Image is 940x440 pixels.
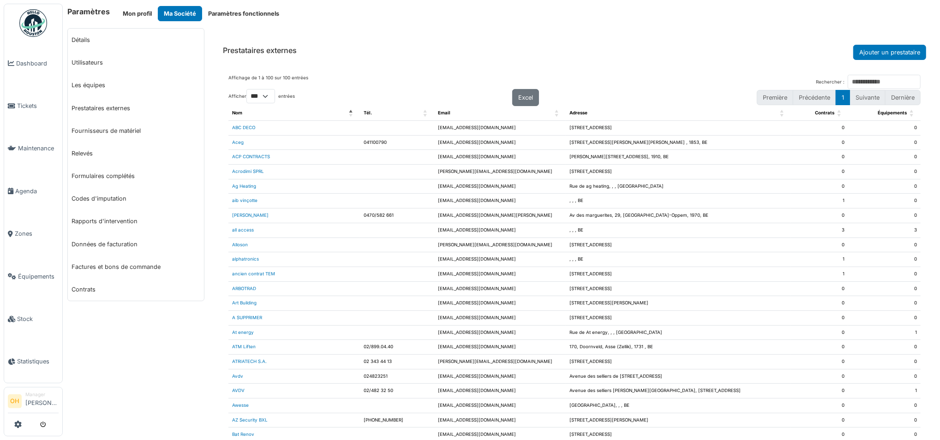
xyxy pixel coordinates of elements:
[202,6,285,21] button: Paramètres fonctionnels
[232,140,244,145] a: Aceg
[566,340,791,355] td: 170, Doornveld, Asse (Zellik), 1731 , BE
[232,198,257,203] a: aib vinçotte
[566,150,791,165] td: [PERSON_NAME][STREET_ADDRESS], 1910, BE
[434,267,566,281] td: [EMAIL_ADDRESS][DOMAIN_NAME]
[17,357,59,366] span: Statistiques
[360,208,434,223] td: 0470/582 661
[232,374,243,379] a: Avdv
[434,369,566,384] td: [EMAIL_ADDRESS][DOMAIN_NAME]
[25,391,59,411] li: [PERSON_NAME]
[349,106,354,120] span: Nom: Activate to invert sorting
[566,325,791,340] td: Rue de At energy, , , [GEOGRAPHIC_DATA]
[791,194,848,208] td: 1
[232,125,255,130] a: ABC DECO
[434,384,566,398] td: [EMAIL_ADDRESS][DOMAIN_NAME]
[848,281,921,296] td: 0
[68,210,204,232] a: Rapports d'intervention
[15,187,59,196] span: Agenda
[791,223,848,238] td: 3
[791,310,848,325] td: 0
[566,267,791,281] td: [STREET_ADDRESS]
[848,208,921,223] td: 0
[791,238,848,252] td: 0
[4,42,62,84] a: Dashboard
[566,165,791,179] td: [STREET_ADDRESS]
[566,252,791,267] td: , , , BE
[848,384,921,398] td: 1
[232,359,267,364] a: ATRIATECH S.A.
[566,208,791,223] td: Av des marguerites, 29, [GEOGRAPHIC_DATA]-Oppem, 1970, BE
[434,252,566,267] td: [EMAIL_ADDRESS][DOMAIN_NAME]
[566,281,791,296] td: [STREET_ADDRESS]
[569,110,587,115] span: Adresse
[791,135,848,150] td: 0
[566,223,791,238] td: , , , BE
[228,89,295,103] label: Afficher entrées
[791,296,848,311] td: 0
[232,256,259,262] a: alphatronics
[434,194,566,208] td: [EMAIL_ADDRESS][DOMAIN_NAME]
[878,110,907,115] span: Équipements
[848,296,921,311] td: 0
[791,267,848,281] td: 1
[816,79,844,86] label: Rechercher :
[434,296,566,311] td: [EMAIL_ADDRESS][DOMAIN_NAME]
[18,144,59,153] span: Maintenance
[566,413,791,428] td: [STREET_ADDRESS][PERSON_NAME]
[4,170,62,212] a: Agenda
[434,355,566,369] td: [PERSON_NAME][EMAIL_ADDRESS][DOMAIN_NAME]
[68,278,204,301] a: Contrats
[17,315,59,323] span: Stock
[364,110,372,115] span: Tél.
[438,110,450,115] span: Email
[848,325,921,340] td: 1
[25,391,59,398] div: Manager
[232,432,254,437] a: Bat Renov
[15,229,59,238] span: Zones
[815,110,834,115] span: Contrats
[848,267,921,281] td: 0
[434,135,566,150] td: [EMAIL_ADDRESS][DOMAIN_NAME]
[791,369,848,384] td: 0
[566,384,791,398] td: Avenue des selliers [PERSON_NAME][GEOGRAPHIC_DATA], [STREET_ADDRESS]
[848,121,921,136] td: 0
[837,106,843,120] span: Contrats: Activate to sort
[791,150,848,165] td: 0
[848,252,921,267] td: 0
[68,97,204,119] a: Prestataires externes
[232,271,275,276] a: ancien contrat TEM
[232,344,256,349] a: ATM Liften
[434,165,566,179] td: [PERSON_NAME][EMAIL_ADDRESS][DOMAIN_NAME]
[434,223,566,238] td: [EMAIL_ADDRESS][DOMAIN_NAME]
[232,227,254,232] a: all access
[232,184,256,189] a: Ag Heating
[8,394,22,408] li: OH
[68,142,204,165] a: Relevés
[566,296,791,311] td: [STREET_ADDRESS][PERSON_NAME]
[848,179,921,194] td: 0
[848,355,921,369] td: 0
[555,106,560,120] span: Email: Activate to sort
[68,119,204,142] a: Fournisseurs de matériel
[848,310,921,325] td: 0
[232,154,270,159] a: ACP CONTRACTS
[848,413,921,428] td: 0
[566,238,791,252] td: [STREET_ADDRESS]
[117,6,158,21] button: Mon profil
[158,6,202,21] a: Ma Société
[910,106,915,120] span: Équipements: Activate to sort
[791,121,848,136] td: 0
[848,398,921,413] td: 0
[232,417,268,422] a: AZ Security BXL
[360,384,434,398] td: 02/482 32 50
[848,194,921,208] td: 0
[360,369,434,384] td: 024823251
[566,369,791,384] td: Avenue des selliers de [STREET_ADDRESS]
[360,340,434,355] td: 02/899.04.40
[360,355,434,369] td: 02 343 44 13
[232,242,248,247] a: Alloson
[16,59,59,68] span: Dashboard
[8,391,59,413] a: OH Manager[PERSON_NAME]
[68,51,204,74] a: Utilisateurs
[232,388,245,393] a: AVDV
